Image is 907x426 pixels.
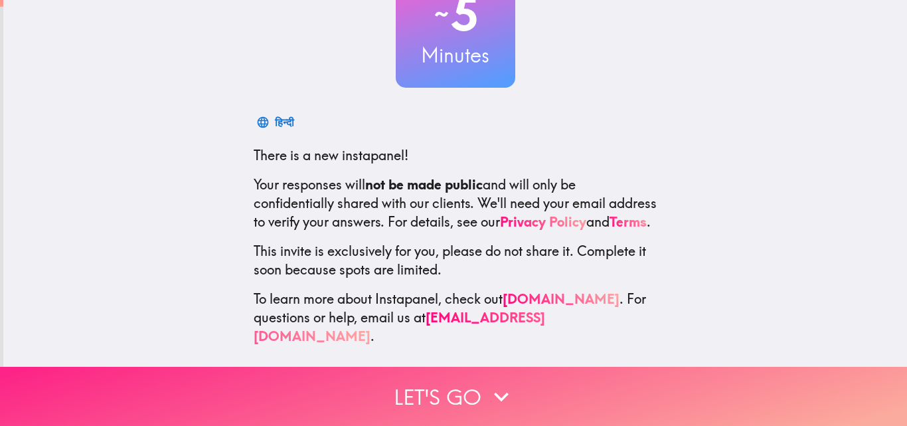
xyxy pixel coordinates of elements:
[610,213,647,230] a: Terms
[275,113,294,132] div: हिन्दी
[503,290,619,307] a: [DOMAIN_NAME]
[254,109,299,136] button: हिन्दी
[254,175,657,231] p: Your responses will and will only be confidentially shared with our clients. We'll need your emai...
[500,213,586,230] a: Privacy Policy
[396,41,515,69] h3: Minutes
[254,242,657,279] p: This invite is exclusively for you, please do not share it. Complete it soon because spots are li...
[365,176,483,193] b: not be made public
[254,309,545,344] a: [EMAIL_ADDRESS][DOMAIN_NAME]
[254,290,657,346] p: To learn more about Instapanel, check out . For questions or help, email us at .
[254,147,408,163] span: There is a new instapanel!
